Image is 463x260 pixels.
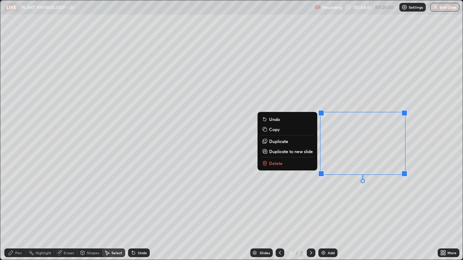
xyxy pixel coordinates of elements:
p: Copy [269,126,280,132]
p: Undo [269,116,280,122]
img: end-class-cross [433,4,438,10]
button: Delete [260,159,314,168]
div: Add [328,251,335,255]
p: PLANT PHYSIOLOGY - 23 [21,4,74,10]
div: Pen [15,251,22,255]
div: Select [111,251,122,255]
div: More [447,251,456,255]
p: Recording [322,5,342,10]
div: Undo [138,251,147,255]
div: 3 [287,251,294,255]
div: / [296,251,298,255]
p: Duplicate to new slide [269,148,313,154]
div: Slides [260,251,270,255]
p: Duplicate [269,138,288,144]
img: class-settings-icons [402,4,407,10]
button: Copy [260,125,314,134]
div: Eraser [64,251,75,255]
p: Settings [409,5,423,9]
p: Delete [269,160,283,166]
button: End Class [430,3,459,12]
button: Duplicate [260,137,314,146]
img: recording.375f2c34.svg [315,4,320,10]
button: Undo [260,115,314,123]
button: Duplicate to new slide [260,147,314,156]
p: LIVE [7,4,16,10]
div: 3 [300,250,304,256]
img: add-slide-button [320,250,326,256]
div: Shapes [87,251,99,255]
div: Highlight [35,251,51,255]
